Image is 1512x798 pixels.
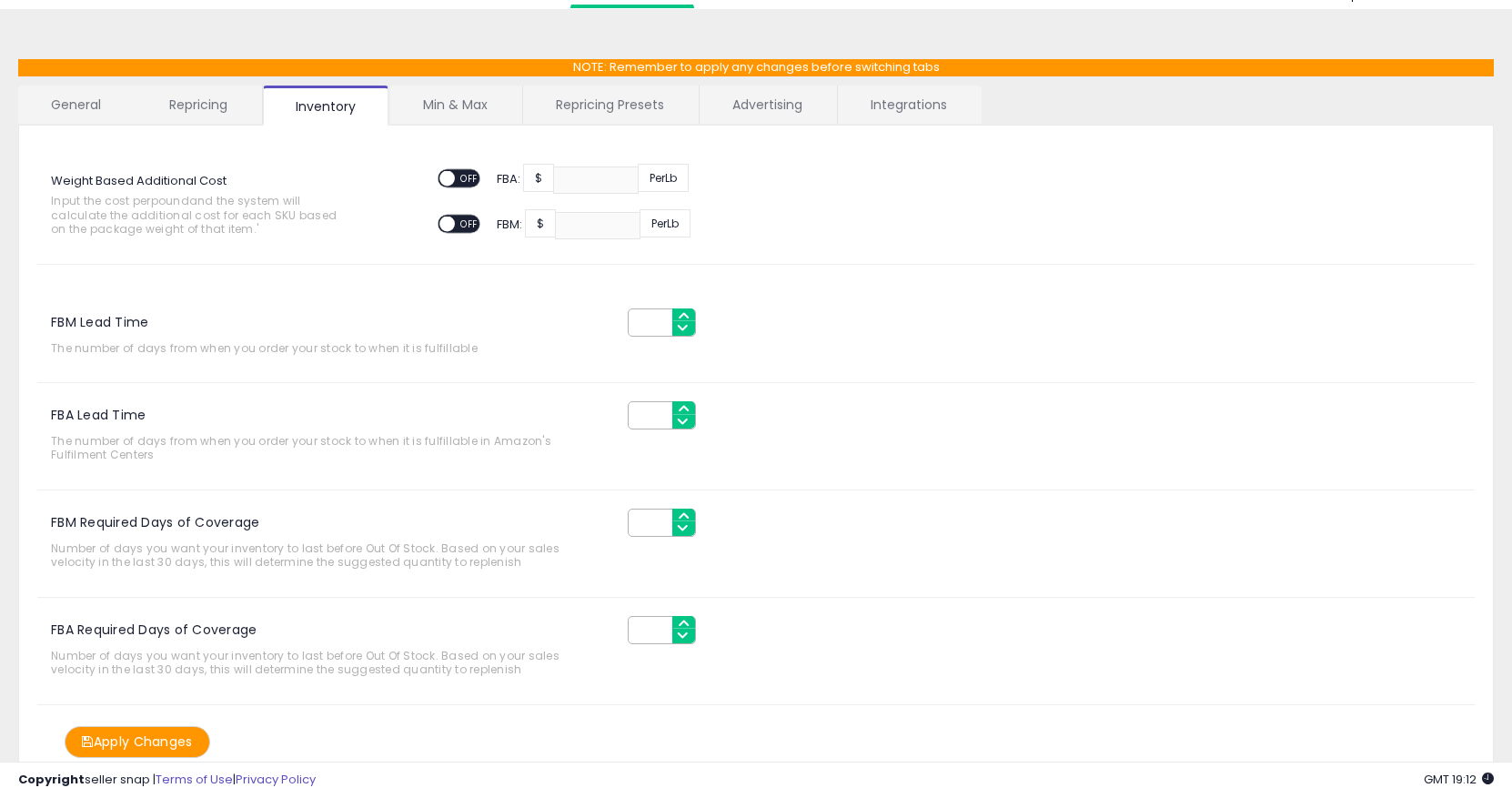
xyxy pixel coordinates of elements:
span: OFF [455,171,484,187]
span: Input the cost per pound and the system will calculate the additional cost for each SKU based on ... [51,194,355,236]
span: $ [523,164,554,192]
strong: Copyright [18,771,85,788]
span: The number of days from when you order your stock to when it is fulfillable [51,341,600,355]
span: Number of days you want your inventory to last before Out Of Stock. Based on your sales velocity ... [51,649,600,677]
span: Per Lb [638,164,689,192]
a: Repricing [136,86,260,124]
span: Number of days you want your inventory to last before Out Of Stock. Based on your sales velocity ... [51,541,600,570]
span: FBA: [497,169,520,187]
label: FBA Lead Time [37,401,146,420]
a: Terms of Use [156,771,233,788]
a: Integrations [838,86,980,124]
label: FBA Required Days of Coverage [37,616,257,635]
button: Apply Changes [65,726,210,758]
a: Privacy Policy [236,771,316,788]
label: Weight Based Additional Cost [51,167,227,190]
a: Repricing Presets [523,86,697,124]
span: 2025-09-11 19:12 GMT [1424,771,1494,788]
p: NOTE: Remember to apply any changes before switching tabs [18,59,1494,76]
a: General [18,86,135,124]
div: seller snap | | [18,772,316,789]
span: The number of days from when you order your stock to when it is fulfillable in Amazon's Fulfilmen... [51,434,600,462]
a: Inventory [263,86,388,126]
span: Per Lb [640,209,690,237]
a: Advertising [700,86,835,124]
span: OFF [455,217,484,232]
span: $ [525,209,556,237]
a: Min & Max [390,86,520,124]
label: FBM Lead Time [37,308,148,328]
span: FBM: [497,215,522,232]
label: FBM Required Days of Coverage [37,509,259,528]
